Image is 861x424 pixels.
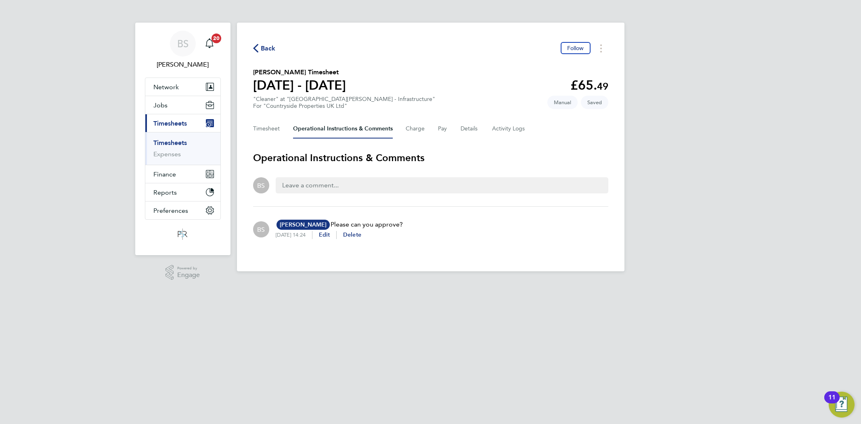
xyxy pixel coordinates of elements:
[406,119,425,139] button: Charge
[319,231,330,238] span: Edit
[253,43,276,53] button: Back
[201,31,218,57] a: 20
[153,189,177,196] span: Reports
[177,272,200,279] span: Engage
[153,207,188,214] span: Preferences
[145,132,220,165] div: Timesheets
[253,103,435,109] div: For "Countryside Properties UK Ltd"
[581,96,608,109] span: This timesheet is Saved.
[177,265,200,272] span: Powered by
[343,231,361,238] span: Delete
[145,202,220,219] button: Preferences
[177,38,189,49] span: BS
[594,42,608,55] button: Timesheets Menu
[145,114,220,132] button: Timesheets
[253,77,346,93] h1: [DATE] - [DATE]
[597,80,608,92] span: 49
[561,42,591,54] button: Follow
[153,120,187,127] span: Timesheets
[253,96,435,109] div: "Cleaner" at "[GEOGRAPHIC_DATA][PERSON_NAME] - Infrastructure"
[212,34,221,43] span: 20
[145,31,221,69] a: BS[PERSON_NAME]
[135,23,230,255] nav: Main navigation
[145,78,220,96] button: Network
[343,231,361,239] button: Delete
[145,165,220,183] button: Finance
[253,177,269,193] div: Beth Seddon
[153,139,187,147] a: Timesheets
[153,83,179,91] span: Network
[165,265,200,280] a: Powered byEngage
[175,228,190,241] img: psrsolutions-logo-retina.png
[253,119,280,139] button: Timesheet
[828,397,836,408] div: 11
[492,119,526,139] button: Activity Logs
[277,220,330,230] span: [PERSON_NAME]
[829,392,855,418] button: Open Resource Center, 11 new notifications
[257,225,265,234] span: BS
[145,60,221,69] span: Beth Seddon
[461,119,479,139] button: Details
[293,119,393,139] button: Operational Instructions & Comments
[261,44,276,53] span: Back
[145,96,220,114] button: Jobs
[253,151,608,164] h3: Operational Instructions & Comments
[153,170,176,178] span: Finance
[257,181,265,190] span: BS
[570,78,608,93] app-decimal: £65.
[145,183,220,201] button: Reports
[438,119,448,139] button: Pay
[153,150,181,158] a: Expenses
[276,232,312,238] div: [DATE] 14:24
[153,101,168,109] span: Jobs
[319,231,330,239] button: Edit
[145,228,221,241] a: Go to home page
[567,44,584,52] span: Follow
[253,67,346,77] h2: [PERSON_NAME] Timesheet
[547,96,578,109] span: This timesheet was manually created.
[253,221,269,237] div: Beth Seddon
[276,220,403,229] p: Please can you approve?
